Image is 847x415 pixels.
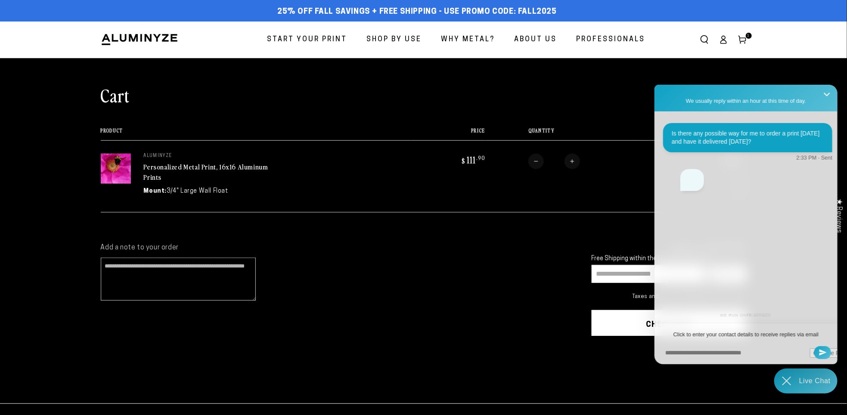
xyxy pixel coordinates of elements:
[544,154,565,169] input: Quantity for Personalized Metal Print, 16x16 Aluminum Prints
[592,255,747,263] div: Free Shipping within the [GEOGRAPHIC_DATA]
[435,28,502,51] a: Why Metal?
[570,28,652,51] a: Professionals
[462,157,465,165] span: $
[101,33,178,46] img: Aluminyze
[101,84,130,106] h1: Cart
[101,243,574,252] label: Add a note to your order
[655,85,838,364] iframe: Re:amaze Chat
[592,310,747,336] button: Check out
[476,154,485,161] sup: .90
[261,28,354,51] a: Start Your Print
[460,154,485,166] bdi: 111
[411,128,485,140] th: Price
[277,7,557,17] span: 25% off FALL Savings + Free Shipping - Use Promo Code: FALL2025
[508,28,564,51] a: About Us
[167,187,228,196] dd: 3/4" Large Wall Float
[774,369,838,393] div: Chat widget toggle
[101,154,131,184] img: 16"x16" Square White Glossy Aluminyzed Photo
[267,34,347,46] span: Start Your Print
[360,28,428,51] a: Shop By Use
[831,192,847,240] div: Click to open Judge.me floating reviews tab
[799,369,831,393] div: Contact Us Directly
[144,162,268,182] a: Personalized Metal Print, 16x16 Aluminum Prints
[577,34,645,46] span: Professionals
[592,292,747,301] small: Taxes and calculated at checkout
[748,33,750,39] span: 1
[367,34,422,46] span: Shop By Use
[144,187,167,196] dt: Mount:
[515,34,557,46] span: About Us
[695,30,714,49] summary: Search our site
[592,353,747,371] iframe: PayPal-paypal
[144,154,273,159] p: aluminyze
[101,128,411,140] th: Product
[819,85,835,105] button: Close Shoutbox
[441,34,495,46] span: Why Metal?
[485,128,672,140] th: Quantity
